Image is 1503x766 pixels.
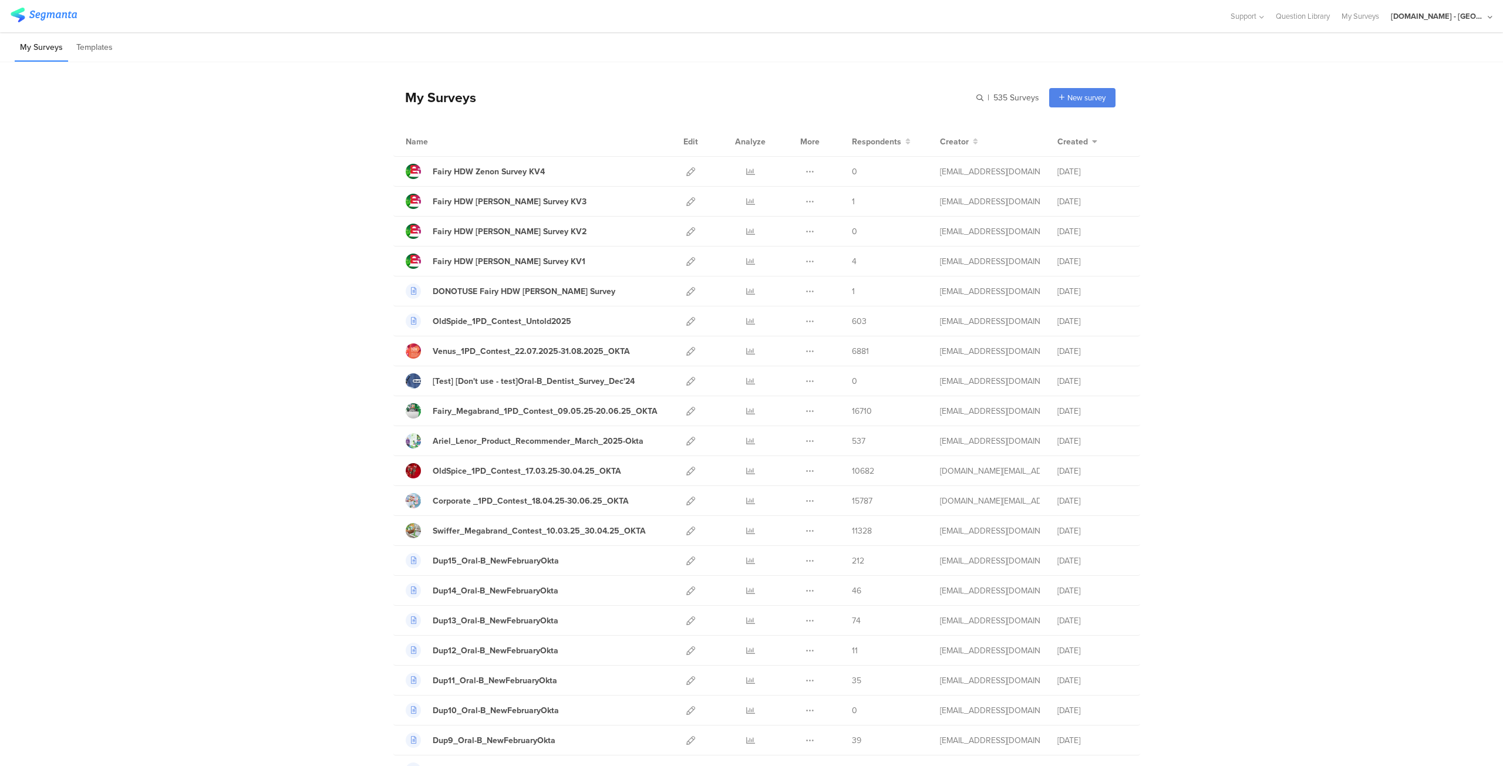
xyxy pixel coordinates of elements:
[1057,405,1128,417] div: [DATE]
[433,435,643,447] div: Ariel_Lenor_Product_Recommender_March_2025-Okta
[1067,92,1106,103] span: New survey
[852,585,861,597] span: 46
[433,734,555,747] div: Dup9_Oral-B_NewFebruaryOkta
[852,136,911,148] button: Respondents
[852,136,901,148] span: Respondents
[940,315,1040,328] div: gheorghe.a.4@pg.com
[940,136,969,148] span: Creator
[852,345,869,357] span: 6881
[940,255,1040,268] div: gheorghe.a.4@pg.com
[940,555,1040,567] div: stavrositu.m@pg.com
[1057,166,1128,178] div: [DATE]
[1231,11,1256,22] span: Support
[940,166,1040,178] div: gheorghe.a.4@pg.com
[433,166,545,178] div: Fairy HDW Zenon Survey KV4
[433,555,559,567] div: Dup15_Oral-B_NewFebruaryOkta
[852,644,858,657] span: 11
[852,495,872,507] span: 15787
[852,195,855,208] span: 1
[406,224,587,239] a: Fairy HDW [PERSON_NAME] Survey KV2
[852,405,872,417] span: 16710
[1057,674,1128,687] div: [DATE]
[1057,315,1128,328] div: [DATE]
[852,525,872,537] span: 11328
[1057,195,1128,208] div: [DATE]
[433,585,558,597] div: Dup14_Oral-B_NewFebruaryOkta
[406,673,557,688] a: Dup11_Oral-B_NewFebruaryOkta
[852,315,867,328] span: 603
[406,164,545,179] a: Fairy HDW Zenon Survey KV4
[406,643,558,658] a: Dup12_Oral-B_NewFebruaryOkta
[11,8,77,22] img: segmanta logo
[986,92,991,104] span: |
[433,195,587,208] div: Fairy HDW Zenon Survey KV3
[940,375,1040,387] div: betbeder.mb@pg.com
[852,285,855,298] span: 1
[406,553,559,568] a: Dup15_Oral-B_NewFebruaryOkta
[940,225,1040,238] div: gheorghe.a.4@pg.com
[1057,345,1128,357] div: [DATE]
[940,405,1040,417] div: jansson.cj@pg.com
[433,525,646,537] div: Swiffer_Megabrand_Contest_10.03.25_30.04.25_OKTA
[940,195,1040,208] div: gheorghe.a.4@pg.com
[1057,435,1128,447] div: [DATE]
[852,375,857,387] span: 0
[940,615,1040,627] div: stavrositu.m@pg.com
[433,255,585,268] div: Fairy HDW Zenon Survey KV1
[852,704,857,717] span: 0
[733,127,768,156] div: Analyze
[406,583,558,598] a: Dup14_Oral-B_NewFebruaryOkta
[406,523,646,538] a: Swiffer_Megabrand_Contest_10.03.25_30.04.25_OKTA
[1057,585,1128,597] div: [DATE]
[1057,136,1088,148] span: Created
[852,465,874,477] span: 10682
[940,704,1040,717] div: stavrositu.m@pg.com
[940,435,1040,447] div: betbeder.mb@pg.com
[1057,704,1128,717] div: [DATE]
[940,285,1040,298] div: gheorghe.a.4@pg.com
[940,136,978,148] button: Creator
[852,255,857,268] span: 4
[797,127,823,156] div: More
[940,525,1040,537] div: jansson.cj@pg.com
[406,136,476,148] div: Name
[406,194,587,209] a: Fairy HDW [PERSON_NAME] Survey KV3
[406,254,585,269] a: Fairy HDW [PERSON_NAME] Survey KV1
[993,92,1039,104] span: 535 Surveys
[433,674,557,687] div: Dup11_Oral-B_NewFebruaryOkta
[940,585,1040,597] div: stavrositu.m@pg.com
[678,127,703,156] div: Edit
[406,403,658,419] a: Fairy_Megabrand_1PD_Contest_09.05.25-20.06.25_OKTA
[1057,465,1128,477] div: [DATE]
[852,225,857,238] span: 0
[406,493,629,508] a: Corporate _1PD_Contest_18.04.25-30.06.25_OKTA
[433,465,621,477] div: OldSpice_1PD_Contest_17.03.25-30.04.25_OKTA
[940,734,1040,747] div: stavrositu.m@pg.com
[433,615,558,627] div: Dup13_Oral-B_NewFebruaryOkta
[940,644,1040,657] div: stavrositu.m@pg.com
[852,166,857,178] span: 0
[433,315,571,328] div: OldSpide_1PD_Contest_Untold2025
[433,375,635,387] div: [Test] [Don't use - test]Oral-B_Dentist_Survey_Dec'24
[15,34,68,62] li: My Surveys
[1057,644,1128,657] div: [DATE]
[406,343,630,359] a: Venus_1PD_Contest_22.07.2025-31.08.2025_OKTA
[1057,225,1128,238] div: [DATE]
[433,495,629,507] div: Corporate _1PD_Contest_18.04.25-30.06.25_OKTA
[406,313,571,329] a: OldSpide_1PD_Contest_Untold2025
[1057,615,1128,627] div: [DATE]
[940,495,1040,507] div: bruma.lb@pg.com
[393,87,476,107] div: My Surveys
[433,704,559,717] div: Dup10_Oral-B_NewFebruaryOkta
[940,345,1040,357] div: jansson.cj@pg.com
[406,284,615,299] a: DONOTUSE Fairy HDW [PERSON_NAME] Survey
[852,734,861,747] span: 39
[1057,285,1128,298] div: [DATE]
[406,433,643,448] a: Ariel_Lenor_Product_Recommender_March_2025-Okta
[1057,495,1128,507] div: [DATE]
[1057,255,1128,268] div: [DATE]
[1057,525,1128,537] div: [DATE]
[406,733,555,748] a: Dup9_Oral-B_NewFebruaryOkta
[406,463,621,478] a: OldSpice_1PD_Contest_17.03.25-30.04.25_OKTA
[1057,555,1128,567] div: [DATE]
